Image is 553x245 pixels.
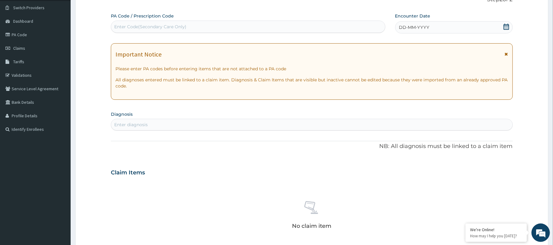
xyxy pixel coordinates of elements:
span: Dashboard [13,18,33,24]
span: We're online! [36,77,85,139]
div: We're Online! [470,227,522,232]
p: Please enter PA codes before entering items that are not attached to a PA code [115,66,508,72]
img: d_794563401_company_1708531726252_794563401 [11,31,25,46]
p: No claim item [292,223,331,229]
div: Enter Code(Secondary Care Only) [114,24,186,30]
span: Switch Providers [13,5,45,10]
label: Diagnosis [111,111,133,117]
label: PA Code / Prescription Code [111,13,174,19]
span: Claims [13,45,25,51]
p: All diagnoses entered must be linked to a claim item. Diagnosis & Claim Items that are visible bu... [115,77,508,89]
span: DD-MM-YYYY [399,24,430,30]
textarea: Type your message and hit 'Enter' [3,168,117,189]
div: Minimize live chat window [101,3,115,18]
p: How may I help you today? [470,233,522,239]
div: Enter diagnosis [114,122,148,128]
label: Encounter Date [395,13,430,19]
h1: Important Notice [115,51,162,58]
h3: Claim Items [111,169,145,176]
span: Tariffs [13,59,24,64]
div: Chat with us now [32,34,103,42]
p: NB: All diagnosis must be linked to a claim item [111,142,512,150]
